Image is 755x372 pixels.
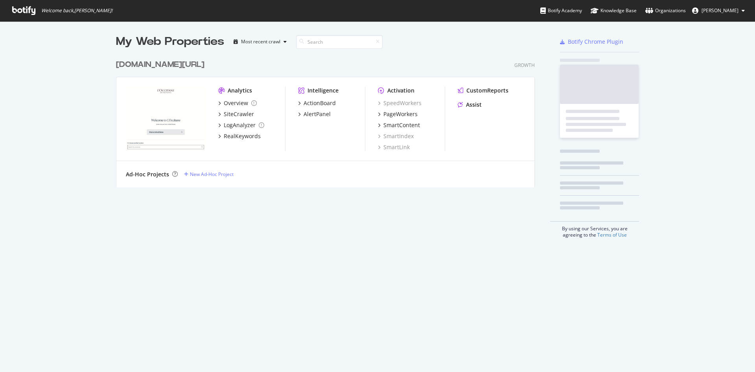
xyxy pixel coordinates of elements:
div: [DOMAIN_NAME][URL] [116,59,204,70]
a: SpeedWorkers [378,99,422,107]
a: AlertPanel [298,110,331,118]
a: Botify Chrome Plugin [560,38,623,46]
div: Growth [514,62,535,68]
a: CustomReports [458,87,508,94]
div: Analytics [228,87,252,94]
button: [PERSON_NAME] [686,4,751,17]
a: ActionBoard [298,99,336,107]
a: RealKeywords [218,132,261,140]
a: Assist [458,101,482,109]
a: SmartContent [378,121,420,129]
a: Overview [218,99,257,107]
div: Ad-Hoc Projects [126,170,169,178]
a: New Ad-Hoc Project [184,171,234,178]
a: SmartIndex [378,132,414,140]
div: ActionBoard [304,99,336,107]
div: Intelligence [308,87,339,94]
div: SiteCrawler [224,110,254,118]
div: Assist [466,101,482,109]
a: Terms of Use [597,231,627,238]
div: SmartContent [383,121,420,129]
input: Search [296,35,383,49]
div: Botify Academy [540,7,582,15]
a: SiteCrawler [218,110,254,118]
div: RealKeywords [224,132,261,140]
div: LogAnalyzer [224,121,256,129]
a: SmartLink [378,143,410,151]
div: AlertPanel [304,110,331,118]
div: Most recent crawl [241,39,280,44]
a: PageWorkers [378,110,418,118]
div: By using our Services, you are agreeing to the [550,221,639,238]
div: CustomReports [466,87,508,94]
a: [DOMAIN_NAME][URL] [116,59,208,70]
div: New Ad-Hoc Project [190,171,234,178]
div: Botify Chrome Plugin [568,38,623,46]
div: grid [116,50,541,187]
div: Overview [224,99,248,107]
div: Organizations [645,7,686,15]
div: Knowledge Base [591,7,637,15]
div: PageWorkers [383,110,418,118]
div: Activation [387,87,414,94]
img: loccitane.com/en-us/ [126,87,206,150]
span: Welcome back, [PERSON_NAME] ! [41,7,112,14]
span: Anne-Sophie Roumilhac [702,7,738,14]
button: Most recent crawl [230,35,290,48]
div: My Web Properties [116,34,224,50]
a: LogAnalyzer [218,121,264,129]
